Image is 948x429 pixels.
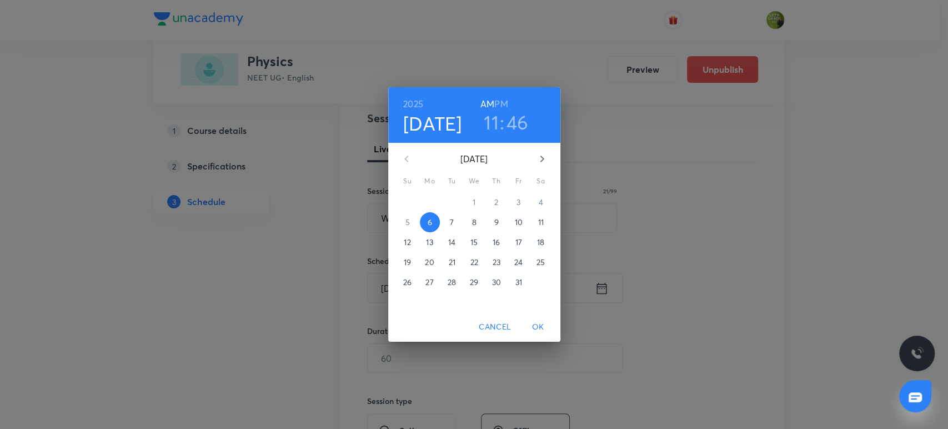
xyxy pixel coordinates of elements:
span: Su [398,176,418,187]
button: 28 [442,272,462,292]
button: OK [520,317,556,337]
button: 31 [509,272,529,292]
button: 29 [464,272,484,292]
p: 24 [514,257,523,268]
span: Cancel [479,320,511,334]
button: 11 [531,212,551,232]
button: 30 [486,272,506,292]
button: 11 [484,111,499,134]
p: 22 [470,257,478,268]
button: 9 [486,212,506,232]
p: 15 [470,237,478,248]
button: 22 [464,252,484,272]
button: 6 [420,212,440,232]
button: 8 [464,212,484,232]
p: 9 [494,217,498,228]
span: Mo [420,176,440,187]
p: 16 [493,237,500,248]
button: 12 [398,232,418,252]
p: 14 [448,237,455,248]
span: Tu [442,176,462,187]
h3: : [500,111,504,134]
p: 21 [448,257,455,268]
button: 18 [531,232,551,252]
p: 29 [470,277,478,288]
p: 28 [448,277,456,288]
p: 31 [515,277,521,288]
p: 27 [425,277,433,288]
p: 25 [536,257,545,268]
button: AM [480,96,494,112]
button: 14 [442,232,462,252]
button: 10 [509,212,529,232]
p: 26 [403,277,412,288]
button: 26 [398,272,418,292]
button: [DATE] [403,112,462,135]
button: 46 [506,111,529,134]
button: 15 [464,232,484,252]
button: 17 [509,232,529,252]
span: Th [486,176,506,187]
button: Cancel [474,317,515,337]
p: 18 [537,237,544,248]
button: 25 [531,252,551,272]
p: 20 [425,257,434,268]
button: 2025 [403,96,423,112]
button: 27 [420,272,440,292]
button: PM [494,96,508,112]
p: 8 [472,217,476,228]
button: 21 [442,252,462,272]
button: 19 [398,252,418,272]
p: 19 [404,257,411,268]
button: 20 [420,252,440,272]
p: 23 [492,257,500,268]
button: 7 [442,212,462,232]
p: [DATE] [420,152,529,166]
button: 13 [420,232,440,252]
span: Fr [509,176,529,187]
span: Sa [531,176,551,187]
p: 10 [514,217,522,228]
p: 11 [538,217,543,228]
p: 12 [404,237,410,248]
button: 16 [486,232,506,252]
button: 24 [509,252,529,272]
p: 17 [515,237,521,248]
p: 7 [450,217,454,228]
p: 6 [427,217,432,228]
p: 30 [491,277,500,288]
span: OK [525,320,551,334]
button: 23 [486,252,506,272]
p: 13 [426,237,433,248]
span: We [464,176,484,187]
